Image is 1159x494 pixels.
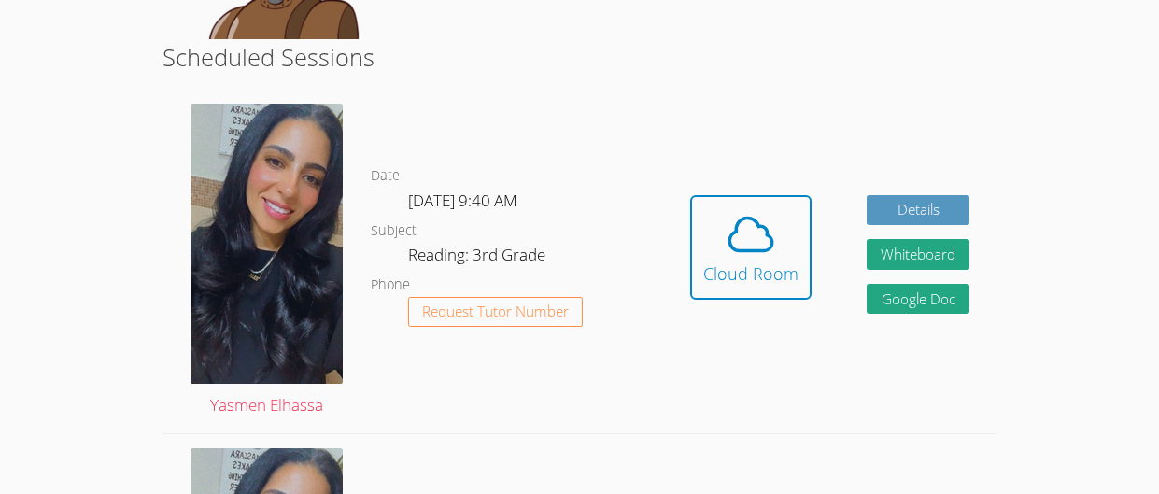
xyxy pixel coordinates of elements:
h2: Scheduled Sessions [163,39,997,75]
span: [DATE] 9:40 AM [408,190,517,211]
button: Request Tutor Number [408,297,583,328]
div: Cloud Room [703,261,799,287]
dt: Subject [371,219,417,243]
a: Yasmen Elhassa [191,104,343,419]
button: Whiteboard [867,239,969,270]
a: Details [867,195,969,226]
dd: Reading: 3rd Grade [408,242,549,274]
span: Request Tutor Number [422,304,569,318]
button: Cloud Room [690,195,812,300]
dt: Phone [371,274,410,297]
dt: Date [371,164,400,188]
img: 896FF1E7-46A9-4ACB-91BC-BA5B86F6CA57.jpeg [191,104,343,384]
a: Google Doc [867,284,969,315]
